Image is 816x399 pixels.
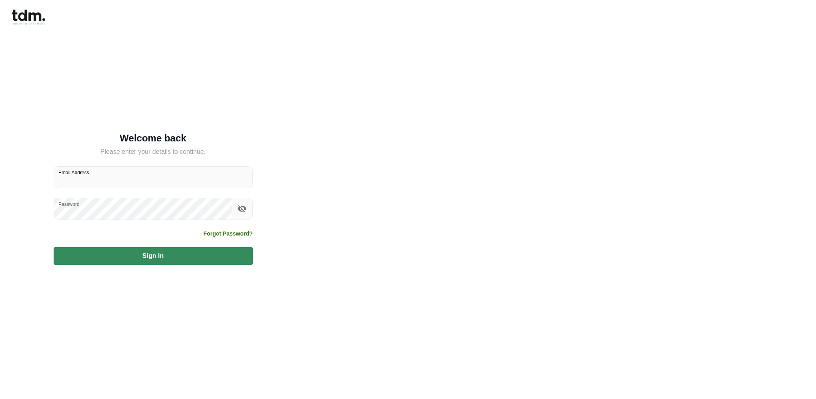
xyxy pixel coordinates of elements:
[235,202,249,216] button: toggle password visibility
[54,147,253,157] h5: Please enter your details to continue.
[204,230,253,238] a: Forgot Password?
[54,134,253,142] h5: Welcome back
[54,247,253,265] button: Sign in
[58,201,80,208] label: Password
[58,169,89,176] label: Email Address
